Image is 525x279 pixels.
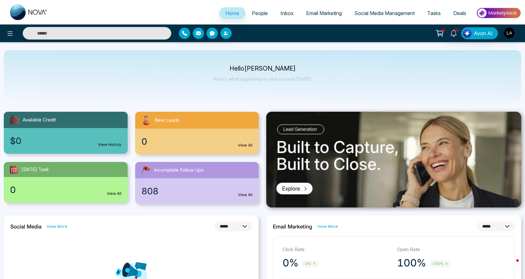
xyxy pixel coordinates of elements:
img: . [266,112,521,207]
span: 0 [10,183,16,196]
p: Here's what happening in your account [DATE]. [213,76,312,82]
button: Avon AI [461,27,498,39]
span: 10+ [454,27,459,33]
a: 10+ [446,27,461,38]
span: New Leads [155,117,180,124]
a: New Leads0View All [131,112,263,154]
iframe: Intercom live chat [504,258,519,273]
a: View All [107,191,121,196]
a: View All [238,142,252,148]
span: Available Credit [23,116,56,124]
a: Incomplete Follow Ups808View All [131,162,263,204]
a: Email Marketing [300,7,348,19]
a: View More [317,223,338,229]
a: View All [238,192,252,198]
span: Home [225,10,239,16]
span: Social Media Management [354,10,415,16]
a: View More [47,223,67,229]
a: People [246,7,274,19]
p: Click Rate [283,246,391,253]
img: Lead Flow [463,29,472,38]
span: Avon AI [474,30,493,37]
span: $0 [10,134,21,148]
span: [DATE] Task [21,166,49,173]
p: Open Rate [397,246,505,253]
span: Email Marketing [306,10,342,16]
p: Hello [PERSON_NAME] [213,66,312,71]
a: Tasks [421,7,447,19]
span: Tasks [427,10,441,16]
span: Deals [453,10,466,16]
h2: Email Marketing [273,223,312,230]
a: Home [219,7,246,19]
img: newLeads.svg [140,114,152,126]
p: 100% [397,257,426,269]
span: 808 [141,185,158,198]
span: 0% [302,260,319,267]
img: todayTask.svg [9,164,19,174]
span: 0 [141,135,147,148]
img: availableCredit.svg [9,114,20,126]
img: Market-place.gif [476,6,521,20]
span: Inbox [280,10,294,16]
img: Nova CRM Logo [10,4,48,20]
img: followUps.svg [140,164,152,176]
span: People [252,10,268,16]
p: 0% [283,257,298,269]
img: User Avatar [504,28,515,38]
h2: Social Media [10,223,41,230]
a: Social Media Management [348,7,421,19]
a: View History [98,142,121,148]
span: 100% [430,260,451,267]
a: Inbox [274,7,300,19]
span: Incomplete Follow Ups [154,167,204,174]
a: Deals [447,7,472,19]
